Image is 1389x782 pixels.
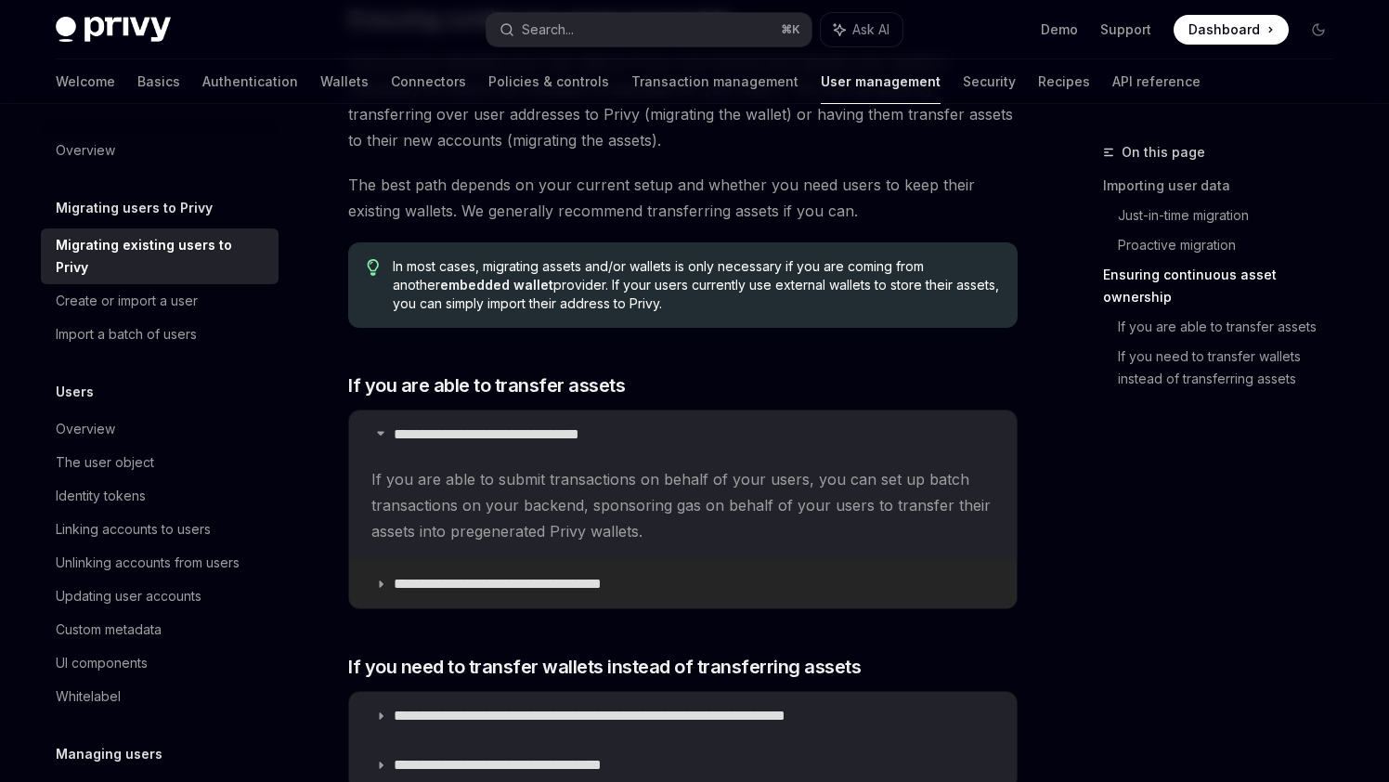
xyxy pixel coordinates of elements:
[348,654,861,680] span: If you need to transfer wallets instead of transferring assets
[41,646,279,680] a: UI components
[1103,260,1348,312] a: Ensuring continuous asset ownership
[56,290,198,312] div: Create or import a user
[137,59,180,104] a: Basics
[1122,141,1205,163] span: On this page
[41,546,279,580] a: Unlinking accounts from users
[852,20,889,39] span: Ask AI
[348,372,625,398] span: If you are able to transfer assets
[631,59,798,104] a: Transaction management
[56,518,211,541] div: Linking accounts to users
[1304,15,1333,45] button: Toggle dark mode
[522,19,574,41] div: Search...
[1118,201,1348,230] a: Just-in-time migration
[391,59,466,104] a: Connectors
[56,552,240,574] div: Unlinking accounts from users
[41,284,279,318] a: Create or import a user
[56,197,213,219] h5: Migrating users to Privy
[41,513,279,546] a: Linking accounts to users
[41,228,279,284] a: Migrating existing users to Privy
[1174,15,1289,45] a: Dashboard
[1118,230,1348,260] a: Proactive migration
[393,257,999,313] span: In most cases, migrating assets and/or wallets is only necessary if you are coming from another p...
[56,234,267,279] div: Migrating existing users to Privy
[41,318,279,351] a: Import a batch of users
[821,13,902,46] button: Ask AI
[487,13,811,46] button: Search...⌘K
[41,479,279,513] a: Identity tokens
[488,59,609,104] a: Policies & controls
[1038,59,1090,104] a: Recipes
[348,172,1018,224] span: The best path depends on your current setup and whether you need users to keep their existing wal...
[56,139,115,162] div: Overview
[821,59,941,104] a: User management
[56,381,94,403] h5: Users
[56,59,115,104] a: Welcome
[56,685,121,708] div: Whitelabel
[202,59,298,104] a: Authentication
[56,743,162,765] h5: Managing users
[56,485,146,507] div: Identity tokens
[41,680,279,713] a: Whitelabel
[41,613,279,646] a: Custom metadata
[56,323,197,345] div: Import a batch of users
[371,466,994,544] span: If you are able to submit transactions on behalf of your users, you can set up batch transactions...
[1041,20,1078,39] a: Demo
[41,134,279,167] a: Overview
[367,259,380,276] svg: Tip
[1118,312,1348,342] a: If you are able to transfer assets
[56,652,148,674] div: UI components
[41,412,279,446] a: Overview
[1100,20,1151,39] a: Support
[41,580,279,613] a: Updating user accounts
[56,17,171,43] img: dark logo
[1118,342,1348,394] a: If you need to transfer wallets instead of transferring assets
[56,451,154,474] div: The user object
[1188,20,1260,39] span: Dashboard
[1112,59,1201,104] a: API reference
[56,619,162,641] div: Custom metadata
[41,446,279,479] a: The user object
[781,22,800,37] span: ⌘ K
[56,418,115,440] div: Overview
[440,277,553,293] strong: embedded wallet
[963,59,1016,104] a: Security
[320,59,369,104] a: Wallets
[1103,171,1348,201] a: Importing user data
[56,585,201,607] div: Updating user accounts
